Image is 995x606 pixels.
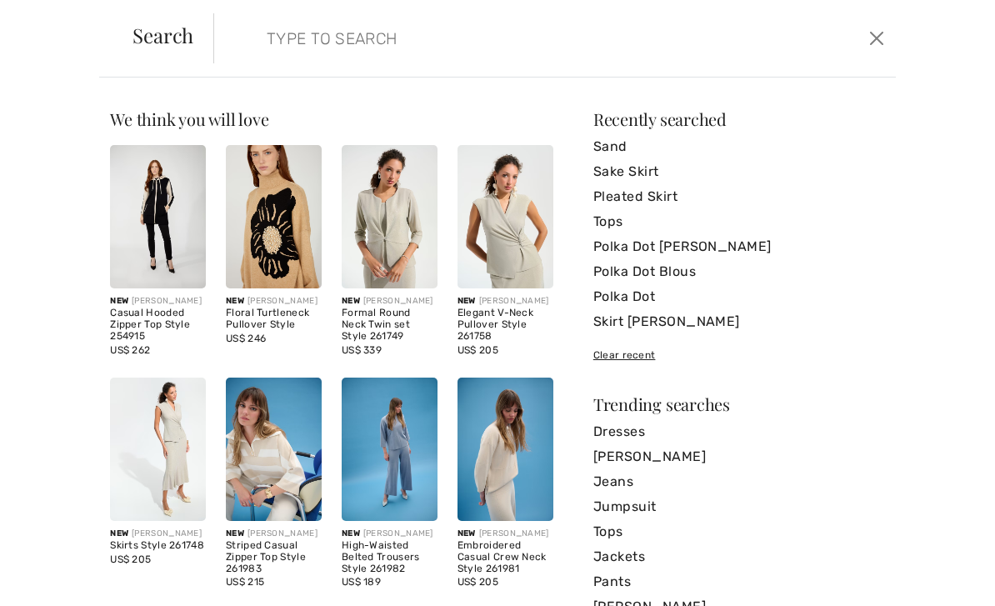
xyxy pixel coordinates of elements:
div: [PERSON_NAME] [226,295,322,308]
div: Trending searches [593,396,885,413]
span: US$ 215 [226,576,264,588]
span: New [457,528,476,538]
div: Casual Hooded Zipper Top Style 254915 [110,308,206,342]
span: US$ 189 [342,576,381,588]
div: [PERSON_NAME] [342,295,437,308]
div: [PERSON_NAME] [457,295,553,308]
span: We think you will love [110,108,268,130]
span: New [226,296,244,306]
div: High-Waisted Belted Trousers Style 261982 [342,540,437,574]
span: US$ 205 [457,344,498,356]
div: [PERSON_NAME] [110,295,206,308]
div: Embroidered Casual Crew Neck Style 261981 [457,540,553,574]
img: Joseph Ribkoff Skirts Style 261748. Champagne 171 [110,378,206,521]
div: Recently searched [593,111,885,128]
img: Casual Hooded Zipper Top Style 254915. Black/Champagne [110,145,206,288]
span: New [457,296,476,306]
a: Sand [593,134,885,159]
input: TYPE TO SEARCH [254,13,712,63]
span: New [110,296,128,306]
span: New [226,528,244,538]
a: Skirt [PERSON_NAME] [593,309,885,334]
div: Floral Turtleneck Pullover Style [226,308,322,331]
span: New [110,528,128,538]
div: Formal Round Neck Twin set Style 261749 [342,308,437,342]
img: Striped Casual Zipper Top Style 261983. Birch melange/winter white [226,378,322,521]
div: [PERSON_NAME] [226,528,322,540]
a: Pants [593,569,885,594]
div: Striped Casual Zipper Top Style 261983 [226,540,322,574]
div: [PERSON_NAME] [110,528,206,540]
div: Skirts Style 261748 [110,540,206,552]
div: Elegant V-Neck Pullover Style 261758 [457,308,553,342]
a: Jeans [593,469,885,494]
a: Polka Dot [PERSON_NAME] [593,234,885,259]
div: [PERSON_NAME] [342,528,437,540]
img: Embroidered Casual Crew Neck Style 261981. Birch melange [457,378,553,521]
a: Jackets [593,544,885,569]
span: Search [132,25,193,45]
span: New [342,296,360,306]
img: Floral Turtleneck Pullover Style. Camel [226,145,322,288]
a: Dresses [593,419,885,444]
div: [PERSON_NAME] [457,528,553,540]
img: High-Waisted Belted Trousers Style 261982. Birch melange [342,378,437,521]
img: Elegant V-Neck Pullover Style 261758. Champagne 171 [457,145,553,288]
a: Sake Skirt [593,159,885,184]
div: Clear recent [593,348,885,363]
span: US$ 262 [110,344,150,356]
span: US$ 246 [226,333,266,344]
a: [PERSON_NAME] [593,444,885,469]
span: New [342,528,360,538]
span: US$ 339 [342,344,382,356]
a: Jumpsuit [593,494,885,519]
button: Close [864,25,888,52]
a: Polka Dot [593,284,885,309]
img: Formal Round Neck Twin set Style 261749. Champagne 171 [342,145,437,288]
span: US$ 205 [110,553,151,565]
a: Polka Dot Blous [593,259,885,284]
span: US$ 205 [457,576,498,588]
a: Tops [593,209,885,234]
a: Tops [593,519,885,544]
a: Pleated Skirt [593,184,885,209]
